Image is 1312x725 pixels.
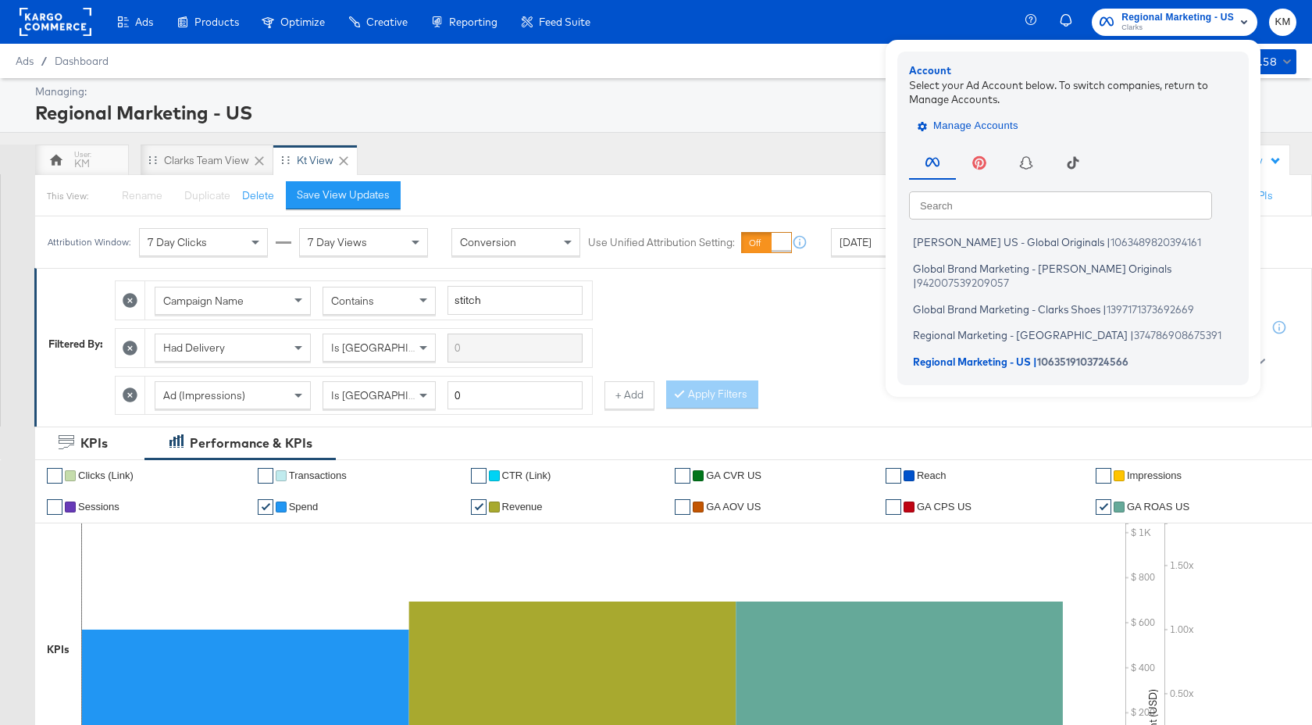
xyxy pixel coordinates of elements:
span: 7 Day Clicks [148,235,207,249]
span: 942007539209057 [917,277,1009,289]
span: Global Brand Marketing - [PERSON_NAME] Originals [913,262,1171,274]
div: Regional Marketing - US [35,99,1292,126]
a: ✔ [47,468,62,484]
span: Feed Suite [539,16,590,28]
span: Is [GEOGRAPHIC_DATA] [331,388,451,402]
span: Ads [135,16,153,28]
span: [DATE] [840,235,872,249]
button: Save View Updates [286,181,401,209]
span: Transactions [289,470,347,481]
input: Enter a search term [447,286,583,315]
a: ✔ [886,499,901,515]
div: KPIs [80,434,108,452]
button: Manage Accounts [909,114,1030,137]
span: [PERSON_NAME] US - Global Originals [913,236,1104,248]
span: Manage Accounts [921,117,1018,135]
span: Spend [289,501,319,512]
div: Clarks Team View [164,153,249,168]
div: Drag to reorder tab [281,155,290,164]
span: | [1107,236,1111,248]
span: Optimize [280,16,325,28]
span: Products [194,16,239,28]
input: Enter a search term [447,334,583,362]
a: ✔ [886,468,901,484]
span: CTR (Link) [502,470,551,481]
a: ✔ [1096,468,1111,484]
span: Impressions [1127,470,1182,481]
span: GA CPS US [917,501,972,512]
div: Performance & KPIs [190,434,312,452]
div: KPIs [47,642,70,657]
a: ✔ [675,499,690,515]
div: Filtered By: [48,337,103,352]
span: 1063519103724566 [1037,355,1128,367]
span: Creative [366,16,408,28]
a: Dashboard [55,55,109,67]
span: Campaign Name [163,294,244,308]
div: kt View [297,153,333,168]
span: Had Delivery [163,341,225,355]
span: | [1130,329,1134,341]
div: KM [74,156,90,171]
span: 1063489820394161 [1111,236,1201,248]
span: Reach [917,470,947,481]
label: Use Unified Attribution Setting: [588,235,735,250]
button: + Add [604,381,654,409]
span: Sessions [78,501,119,512]
a: ✔ [1096,499,1111,515]
a: ✔ [258,499,273,515]
span: 374786908675391 [1134,329,1221,341]
span: GA ROAS US [1127,501,1189,512]
div: Save View Updates [297,187,390,202]
span: Clicks (Link) [78,470,134,481]
span: Global Brand Marketing - Clarks Shoes [913,302,1100,315]
a: ✔ [675,468,690,484]
div: Managing: [35,84,1292,99]
span: GA CVR US [706,470,761,481]
span: | [1033,355,1037,367]
span: Regional Marketing - US [913,355,1031,367]
span: Duplicate [184,188,230,202]
div: Select your Ad Account below. To switch companies, return to Manage Accounts. [909,77,1237,106]
span: | [1103,302,1107,315]
span: Regional Marketing - [GEOGRAPHIC_DATA] [913,329,1128,341]
a: ✔ [258,468,273,484]
span: Revenue [502,501,543,512]
span: Reporting [449,16,497,28]
div: This View: [47,190,88,202]
span: Ad (Impressions) [163,388,245,402]
span: Clarks [1121,22,1234,34]
span: Is [GEOGRAPHIC_DATA] [331,341,451,355]
span: 7 Day Views [308,235,367,249]
span: GA AOV US [706,501,761,512]
div: Drag to reorder tab [148,155,157,164]
span: Ads [16,55,34,67]
span: Regional Marketing - US [1121,9,1234,26]
div: Attribution Window: [47,237,131,248]
span: KM [1275,13,1290,31]
input: Enter a number [447,381,583,410]
button: KM [1269,9,1296,36]
a: ✔ [471,468,487,484]
span: Conversion [460,235,516,249]
a: ✔ [47,499,62,515]
button: Delete [242,188,274,203]
div: Account [909,63,1237,78]
button: Regional Marketing - USClarks [1092,9,1257,36]
a: ✔ [471,499,487,515]
span: Contains [331,294,374,308]
span: | [913,277,917,289]
span: Rename [122,188,162,202]
span: / [34,55,55,67]
span: 1397171373692669 [1107,302,1194,315]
